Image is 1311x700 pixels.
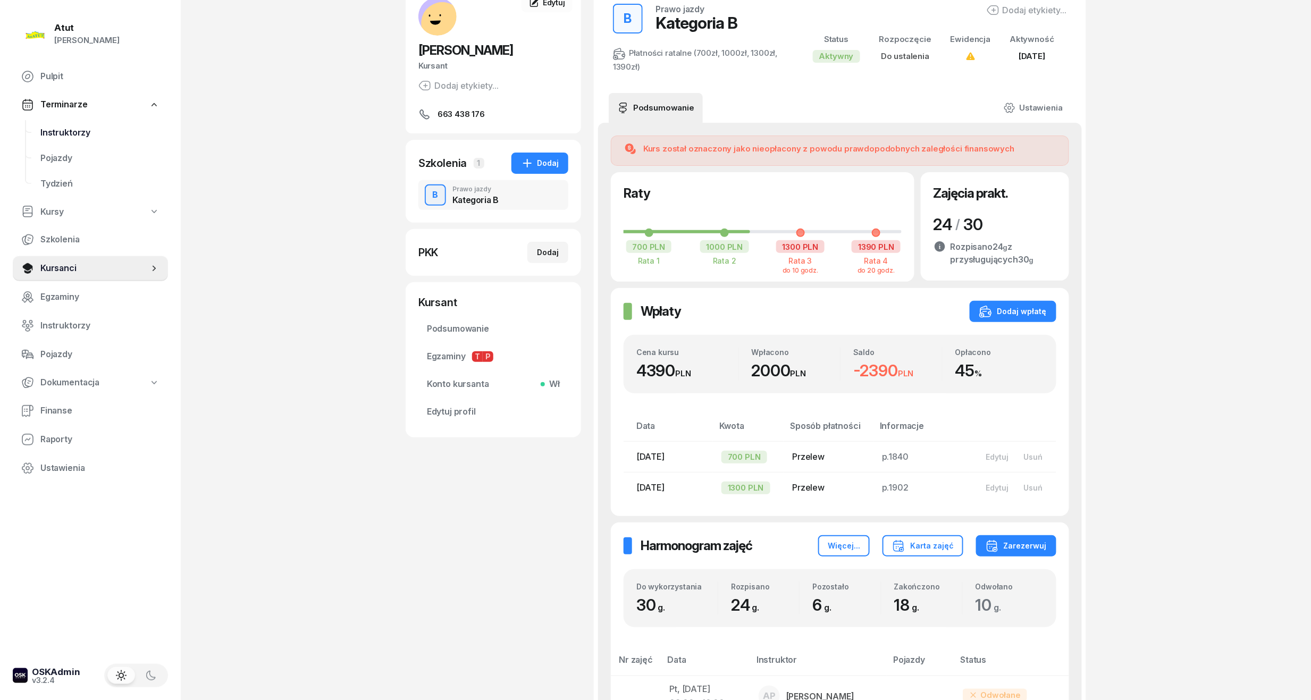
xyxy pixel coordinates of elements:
[40,290,159,304] span: Egzaminy
[418,79,499,92] button: Dodaj etykiety...
[775,256,826,265] div: Rata 3
[483,351,493,362] span: P
[54,23,120,32] div: Atut
[13,342,168,367] a: Pojazdy
[13,64,168,89] a: Pulpit
[955,361,1044,381] div: 45
[13,456,168,481] a: Ustawienia
[700,240,750,253] div: 1000 PLN
[818,535,870,556] button: Więcej...
[853,348,942,357] div: Saldo
[452,196,499,204] div: Kategoria B
[427,377,560,391] span: Konto kursanta
[987,4,1067,16] button: Dodaj etykiety...
[418,372,568,397] a: Konto kursantaWł
[40,404,159,418] span: Finanse
[791,368,806,378] small: PLN
[418,245,439,260] div: PKK
[418,295,568,310] div: Kursant
[636,482,665,493] span: [DATE]
[792,481,865,495] div: Przelew
[40,461,159,475] span: Ustawienia
[974,368,982,378] small: %
[1016,479,1050,496] button: Usuń
[995,93,1071,123] a: Ustawienia
[954,653,1069,676] th: Status
[40,177,159,191] span: Tydzień
[994,602,1001,613] small: g.
[418,180,568,210] button: BPrawo jazdyKategoria B
[813,32,860,46] div: Status
[13,668,28,683] img: logo-xs-dark@2x.png
[879,32,931,46] div: Rozpoczęcie
[970,301,1056,322] button: Dodaj wpłatę
[418,316,568,342] a: Podsumowanie
[452,186,499,192] div: Prawo jazdy
[731,582,799,591] div: Rozpisano
[438,108,485,121] span: 663 438 176
[655,5,704,13] div: Prawo jazdy
[32,677,80,684] div: v3.2.4
[955,216,960,233] div: /
[418,344,568,369] a: EgzaminyTP
[54,33,120,47] div: [PERSON_NAME]
[626,240,672,253] div: 700 PLN
[813,50,860,63] div: Aktywny
[812,595,837,614] span: 6
[852,240,901,253] div: 1390 PLN
[721,451,767,463] div: 700 PLN
[511,153,568,174] button: Dodaj
[427,350,560,364] span: Egzaminy
[700,256,750,265] div: Rata 2
[883,535,963,556] button: Karta zajęć
[775,266,826,274] div: do 10 godz.
[934,215,953,234] span: 24
[13,398,168,424] a: Finanse
[792,450,865,464] div: Przelew
[537,246,559,259] div: Dodaj
[636,595,670,614] span: 30
[776,240,825,253] div: 1300 PLN
[851,256,902,265] div: Rata 4
[1003,243,1008,251] small: g
[636,361,738,381] div: 4390
[13,227,168,252] a: Szkolenia
[13,92,168,117] a: Terminarze
[1023,452,1043,461] div: Usuń
[643,142,1014,155] div: Kurs został oznaczony jako nieopłacony z powodu prawdopodobnych zaległości finansowych
[873,419,970,442] th: Informacje
[993,241,1008,252] span: 24
[13,370,168,395] a: Dokumentacja
[752,348,841,357] div: Wpłacono
[624,256,674,265] div: Rata 1
[32,668,80,677] div: OSKAdmin
[655,13,737,32] div: Kategoria B
[418,156,467,171] div: Szkolenia
[882,482,909,493] span: p.1902
[641,303,681,320] h2: Wpłaty
[624,419,713,442] th: Data
[894,595,925,614] span: 18
[978,448,1016,466] button: Edytuj
[976,535,1056,556] button: Zarezerwuj
[620,8,636,29] div: B
[40,348,159,361] span: Pojazdy
[976,595,1006,614] span: 10
[40,151,159,165] span: Pojazdy
[661,653,750,676] th: Data
[955,348,1044,357] div: Opłacono
[951,32,991,46] div: Ewidencja
[527,242,568,263] button: Dodaj
[32,120,168,146] a: Instruktorzy
[1023,483,1043,492] div: Usuń
[750,653,887,676] th: Instruktor
[13,313,168,339] a: Instruktorzy
[812,582,880,591] div: Pozostało
[32,146,168,171] a: Pojazdy
[882,451,909,462] span: p.1840
[40,319,159,333] span: Instruktorzy
[828,539,860,552] div: Więcej...
[40,205,64,219] span: Kursy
